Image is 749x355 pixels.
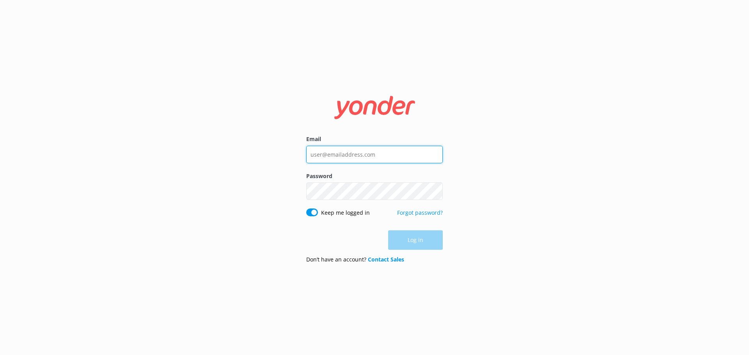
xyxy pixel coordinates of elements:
[321,208,370,217] label: Keep me logged in
[397,209,443,216] a: Forgot password?
[427,184,443,199] button: Show password
[306,255,404,264] p: Don’t have an account?
[306,135,443,143] label: Email
[306,172,443,180] label: Password
[368,256,404,263] a: Contact Sales
[306,146,443,163] input: user@emailaddress.com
